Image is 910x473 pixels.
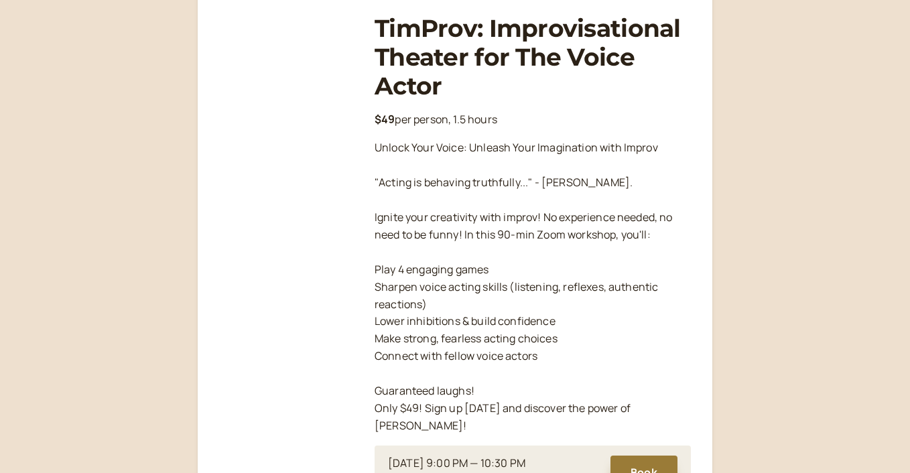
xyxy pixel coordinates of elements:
div: [DATE] 9:00 PM — 10:30 PM [388,455,525,472]
p: Unlock Your Voice: Unleash Your Imagination with Improv "Acting is behaving truthfully..." - [PER... [375,139,691,434]
p: per person, 1.5 hours [375,111,691,129]
b: $49 [375,112,395,127]
h1: TimProv: Improvisational Theater for The Voice Actor [375,14,691,101]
